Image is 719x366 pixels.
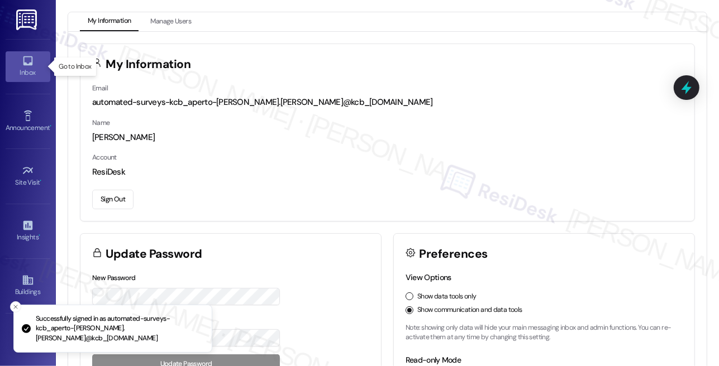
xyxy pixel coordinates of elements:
h3: Update Password [106,248,202,260]
label: Show data tools only [417,292,477,302]
p: Successfully signed in as automated-surveys-kcb_aperto-[PERSON_NAME].[PERSON_NAME]@kcb_[DOMAIN_NAME] [36,314,203,344]
a: Site Visit • [6,161,50,191]
label: Show communication and data tools [417,305,522,315]
label: Email [92,84,108,93]
h3: My Information [106,59,191,70]
button: My Information [80,12,139,31]
a: Insights • [6,216,50,246]
span: • [40,177,42,185]
div: automated-surveys-kcb_aperto-[PERSON_NAME].[PERSON_NAME]@kcb_[DOMAIN_NAME] [92,97,683,108]
a: Leads [6,326,50,356]
p: Go to Inbox [59,62,91,71]
a: Buildings [6,271,50,301]
div: [PERSON_NAME] [92,132,683,143]
label: Read-only Mode [406,355,461,365]
label: New Password [92,273,136,282]
button: Close toast [10,301,21,312]
div: ResiDesk [92,166,683,178]
p: Note: showing only data will hide your main messaging inbox and admin functions. You can re-activ... [406,323,683,343]
span: • [50,122,51,130]
label: View Options [406,272,451,282]
label: Name [92,118,110,127]
button: Manage Users [142,12,199,31]
button: Sign Out [92,190,134,209]
h3: Preferences [420,248,488,260]
span: • [39,232,40,239]
a: Inbox [6,51,50,81]
img: ResiDesk Logo [16,9,39,30]
label: Account [92,153,117,162]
